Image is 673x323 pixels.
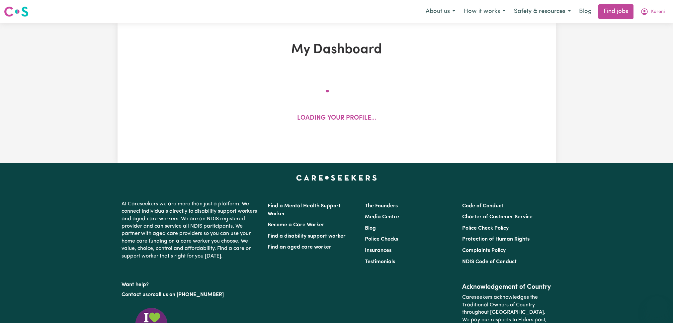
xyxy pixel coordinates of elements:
a: Media Centre [365,214,399,220]
button: My Account [636,5,669,19]
a: call us on [PHONE_NUMBER] [153,292,224,297]
button: How it works [460,5,510,19]
a: Find an aged care worker [268,245,331,250]
p: Loading your profile... [297,114,376,123]
p: Want help? [122,278,260,288]
a: Police Checks [365,237,398,242]
button: Safety & resources [510,5,575,19]
button: About us [421,5,460,19]
a: Blog [575,4,596,19]
p: At Careseekers we are more than just a platform. We connect individuals directly to disability su... [122,198,260,263]
a: Testimonials [365,259,395,265]
h2: Acknowledgement of Country [462,283,551,291]
a: Careseekers logo [4,4,29,19]
a: Code of Conduct [462,203,503,209]
iframe: Button to launch messaging window [646,296,668,318]
a: Protection of Human Rights [462,237,530,242]
a: Find a disability support worker [268,234,346,239]
p: or [122,288,260,301]
a: The Founders [365,203,398,209]
a: Charter of Customer Service [462,214,533,220]
a: Find jobs [598,4,633,19]
a: Become a Care Worker [268,222,324,228]
a: Find a Mental Health Support Worker [268,203,341,217]
a: Contact us [122,292,148,297]
a: Police Check Policy [462,226,509,231]
a: Careseekers home page [296,175,377,180]
a: Complaints Policy [462,248,506,253]
a: Insurances [365,248,391,253]
span: Kereni [651,8,665,16]
a: NDIS Code of Conduct [462,259,517,265]
img: Careseekers logo [4,6,29,18]
a: Blog [365,226,376,231]
h1: My Dashboard [195,42,479,58]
